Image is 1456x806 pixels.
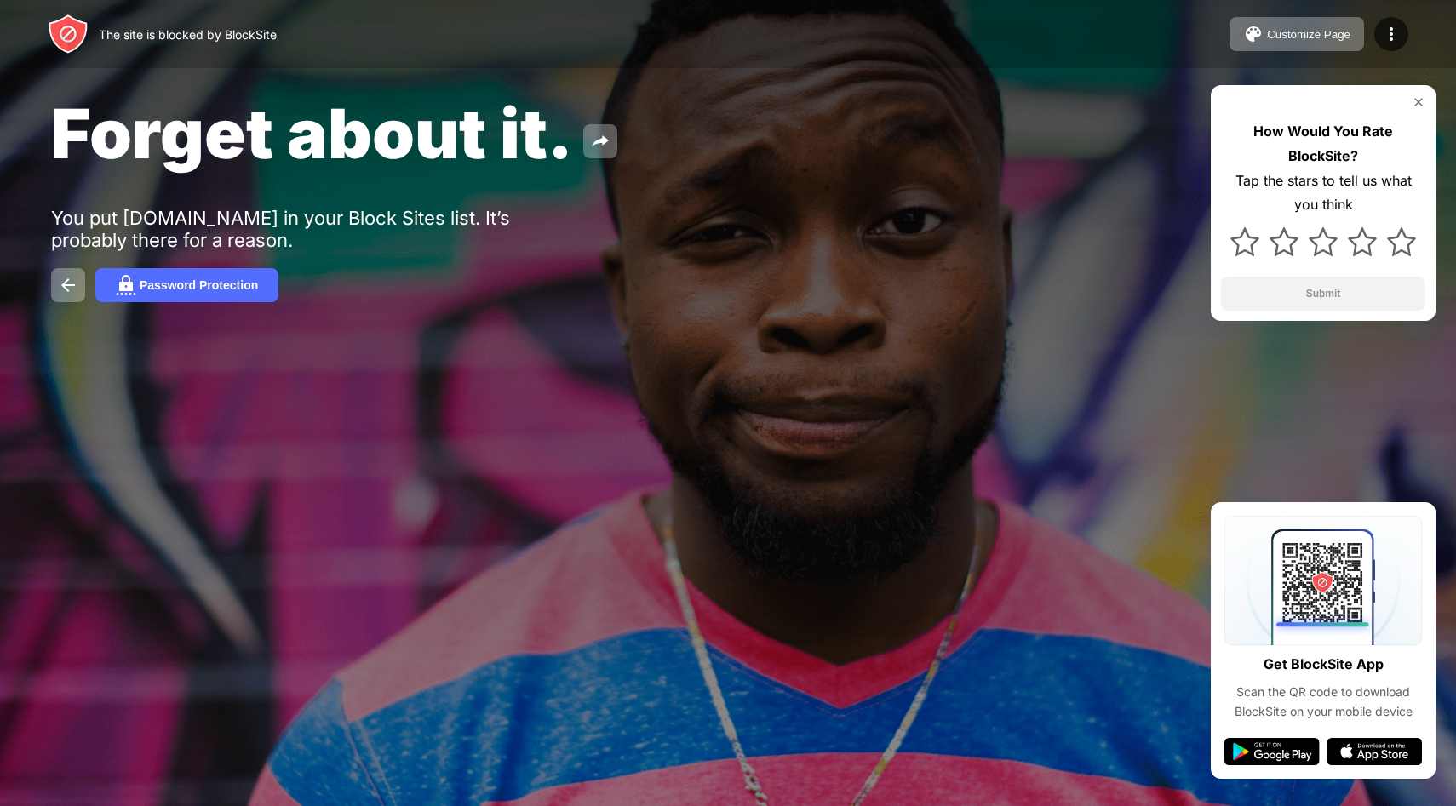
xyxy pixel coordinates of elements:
img: header-logo.svg [48,14,89,54]
div: Get BlockSite App [1264,652,1384,677]
div: How Would You Rate BlockSite? [1221,119,1425,169]
div: Customize Page [1267,28,1350,41]
img: app-store.svg [1327,738,1422,765]
img: menu-icon.svg [1381,24,1402,44]
span: Forget about it. [51,92,573,174]
div: The site is blocked by BlockSite [99,27,277,42]
div: Password Protection [140,278,258,292]
img: qrcode.svg [1224,516,1422,645]
img: star.svg [1348,227,1377,256]
img: rate-us-close.svg [1412,95,1425,109]
button: Customize Page [1230,17,1364,51]
img: password.svg [116,275,136,295]
div: Tap the stars to tell us what you think [1221,169,1425,218]
img: star.svg [1387,227,1416,256]
div: Scan the QR code to download BlockSite on your mobile device [1224,683,1422,721]
img: pallet.svg [1243,24,1264,44]
img: share.svg [590,131,610,151]
button: Password Protection [95,268,278,302]
img: star.svg [1230,227,1259,256]
img: google-play.svg [1224,738,1320,765]
div: You put [DOMAIN_NAME] in your Block Sites list. It’s probably there for a reason. [51,207,577,251]
button: Submit [1221,277,1425,311]
img: star.svg [1309,227,1338,256]
img: star.svg [1270,227,1298,256]
img: back.svg [58,275,78,295]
